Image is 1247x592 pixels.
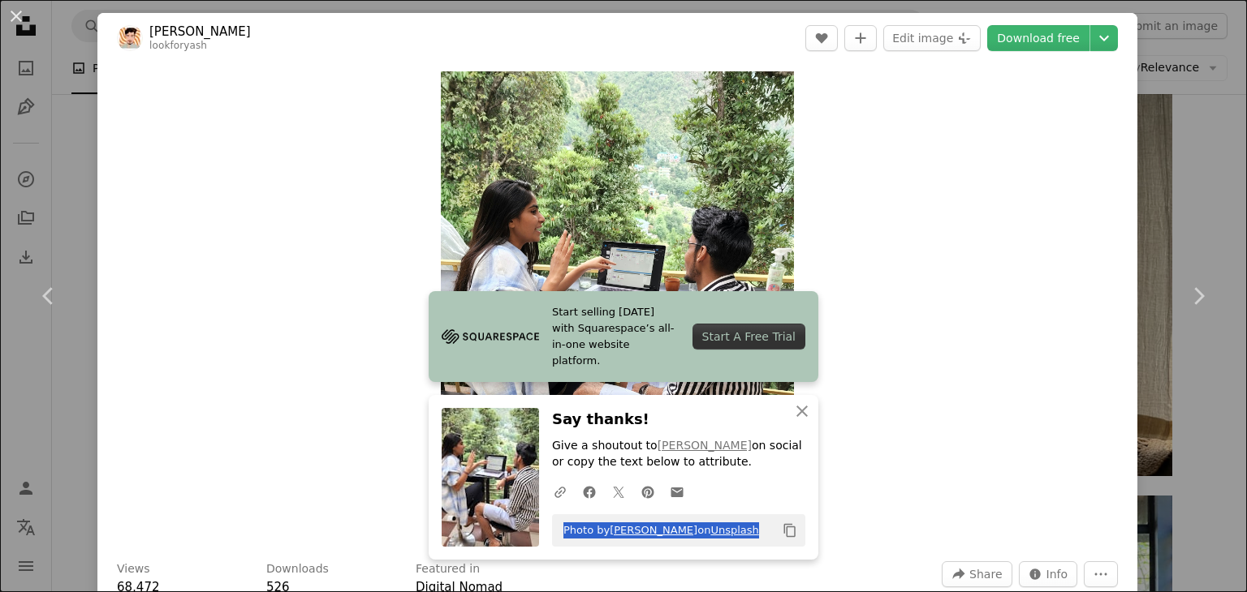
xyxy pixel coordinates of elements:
a: Unsplash [710,524,758,536]
button: Share this image [942,561,1012,587]
a: lookforyash [149,40,207,51]
button: Choose download size [1090,25,1118,51]
a: Download free [987,25,1090,51]
button: Stats about this image [1019,561,1078,587]
button: Zoom in on this image [441,71,794,542]
a: Share over email [662,475,692,508]
a: Start selling [DATE] with Squarespace’s all-in-one website platform.Start A Free Trial [429,291,818,382]
button: Like [805,25,838,51]
a: Next [1150,218,1247,374]
a: [PERSON_NAME] [610,524,697,536]
a: Share on Twitter [604,475,633,508]
button: Copy to clipboard [776,517,804,544]
span: Info [1046,562,1068,586]
button: Add to Collection [844,25,877,51]
span: Share [969,562,1002,586]
span: Start selling [DATE] with Squarespace’s all-in-one website platform. [552,304,680,369]
img: a man and a woman sitting at a table with a laptop [441,71,794,542]
button: More Actions [1084,561,1118,587]
button: Edit image [883,25,981,51]
p: Give a shoutout to on social or copy the text below to attribute. [552,438,805,470]
a: [PERSON_NAME] [149,24,251,40]
img: Go to Yash Parashar's profile [117,25,143,51]
a: Share on Facebook [575,475,604,508]
a: Share on Pinterest [633,475,662,508]
span: Photo by on [555,517,759,543]
h3: Say thanks! [552,408,805,431]
img: file-1705255347840-230a6ab5bca9image [442,324,539,349]
div: Start A Free Trial [693,324,805,350]
h3: Views [117,561,150,577]
h3: Featured in [416,561,480,577]
a: [PERSON_NAME] [658,439,752,452]
h3: Downloads [266,561,329,577]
